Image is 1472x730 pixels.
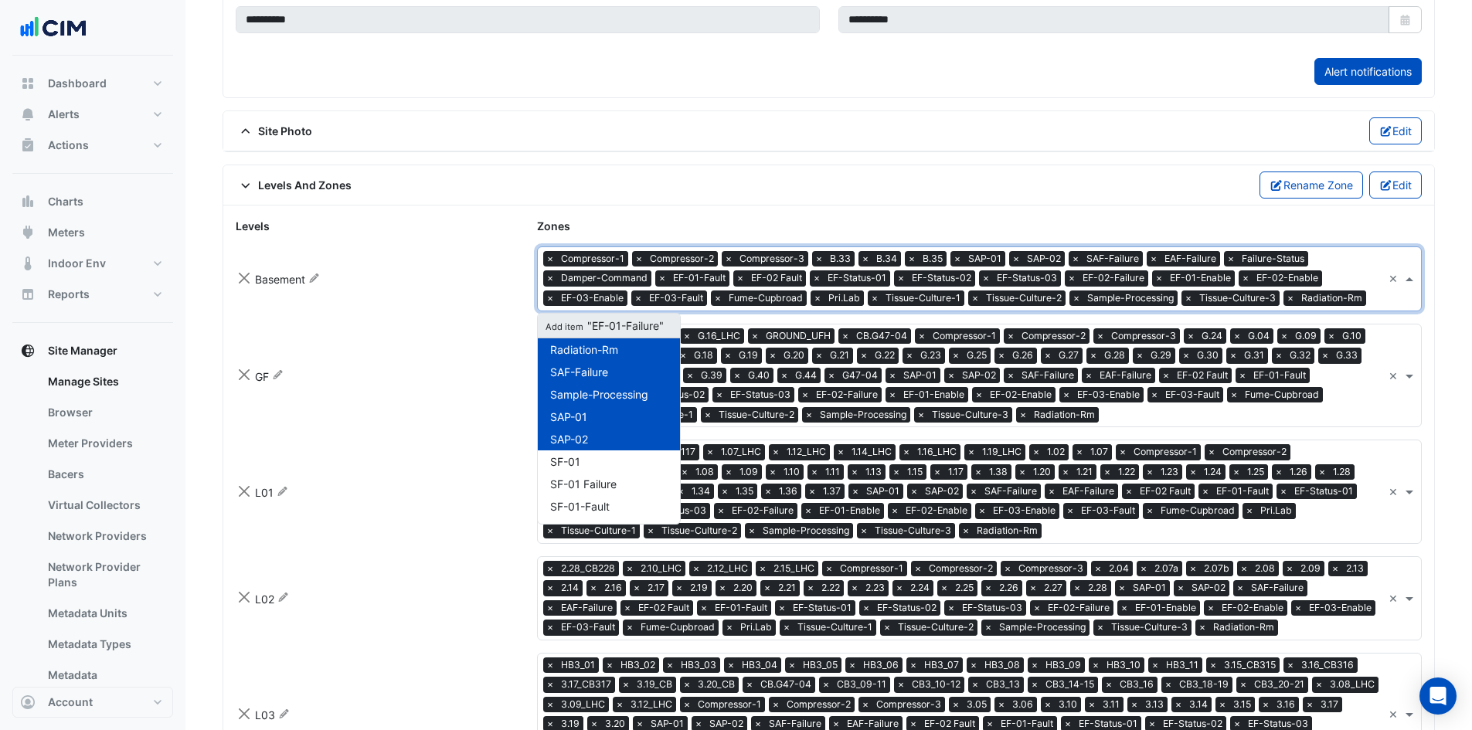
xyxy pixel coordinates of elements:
span: × [1179,348,1193,363]
span: Actions [48,138,89,153]
span: × [1184,328,1198,344]
span: × [903,348,916,363]
span: × [1059,387,1073,402]
span: × [915,328,929,344]
span: × [812,251,826,267]
span: Account [48,694,93,710]
span: G.27 [1055,348,1083,363]
span: G.40 [744,368,773,383]
span: Radiation-Rm [1297,290,1366,306]
span: × [1004,328,1018,344]
span: Sample-Processing [816,407,910,423]
span: Fume-Cupbroad [1241,387,1323,402]
span: 1.26 [1286,464,1311,480]
span: × [1227,387,1241,402]
span: × [1073,444,1086,460]
a: Metadata [36,660,173,691]
span: Sample-Processing [1083,290,1178,306]
span: × [824,368,838,383]
span: × [1069,290,1083,306]
span: EF-02-Enable [1253,270,1322,286]
span: EF-02-Failure [812,387,882,402]
span: EF-02 Fault [747,270,806,286]
span: Site Manager [48,343,117,358]
span: Compressor-3 [736,251,808,267]
button: Actions [12,130,173,161]
div: Levels [226,218,528,234]
span: × [979,270,993,286]
span: × [1133,348,1147,363]
span: × [1159,368,1173,383]
span: G.16_LHC [694,328,744,344]
span: GROUND_UFH [762,328,835,344]
span: 1.07_LHC [717,444,765,460]
span: Compressor-1 [1130,444,1201,460]
button: Reports [12,279,173,310]
span: × [848,464,862,480]
span: × [1016,407,1030,423]
a: Manage Sites [36,366,173,397]
span: Compressor-1 [557,251,628,267]
span: × [1224,251,1238,267]
fa-icon: Rename [278,707,290,720]
app-icon: Indoor Env [20,256,36,271]
span: Clear [1389,706,1402,722]
fa-icon: Rename [308,271,320,284]
span: G.19 [735,348,762,363]
span: × [811,290,824,306]
button: Close [236,705,252,722]
span: Add item [543,321,587,332]
fa-icon: Rename [277,591,289,604]
span: Radiation-Rm [1030,407,1099,423]
span: × [701,407,715,423]
span: × [857,348,871,363]
span: × [543,290,557,306]
span: × [1147,251,1161,267]
span: Clear [1389,590,1402,606]
img: Company Logo [19,12,88,43]
span: × [730,368,744,383]
button: Close [236,589,252,606]
span: Compressor-1 [929,328,1000,344]
span: × [1045,484,1059,499]
span: × [1230,328,1244,344]
span: Alerts [48,107,80,122]
span: 1.37 [819,484,845,499]
span: SAF-Failure [1083,251,1143,267]
span: EAF-Failure [1161,251,1220,267]
span: × [834,444,848,460]
span: 1.10 [780,464,804,480]
span: × [761,484,775,499]
span: G.32 [1286,348,1314,363]
span: 1.35 [732,484,757,499]
span: 1.08 [692,464,718,480]
span: × [1236,368,1249,383]
span: SAP-01 [964,251,1005,267]
span: × [1009,251,1023,267]
span: × [1226,348,1240,363]
span: EF-01-Fault [1249,368,1310,383]
app-icon: Dashboard [20,76,36,91]
span: 1.12_LHC [783,444,830,460]
span: L01 [255,486,274,499]
span: EF-Status-01 [824,270,890,286]
span: EF-02 Fault [1173,368,1232,383]
span: Tissue-Culture-2 [982,290,1066,306]
span: Fume-Cupbroad [725,290,807,306]
span: × [777,368,791,383]
span: 1.16_LHC [913,444,960,460]
span: Sample-Processing [550,388,648,401]
span: × [914,407,928,423]
span: × [632,251,646,267]
span: Failure-Status [1238,251,1308,267]
span: × [964,444,978,460]
span: G.39 [697,368,726,383]
span: × [1277,484,1290,499]
fa-icon: Rename [277,484,288,497]
span: Dashboard [48,76,107,91]
span: EF-03-Fault [645,290,707,306]
span: CB.G47-04 [852,328,911,344]
a: Network Provider Plans [36,552,173,598]
span: × [944,368,958,383]
span: EF-02-Failure [1079,270,1148,286]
